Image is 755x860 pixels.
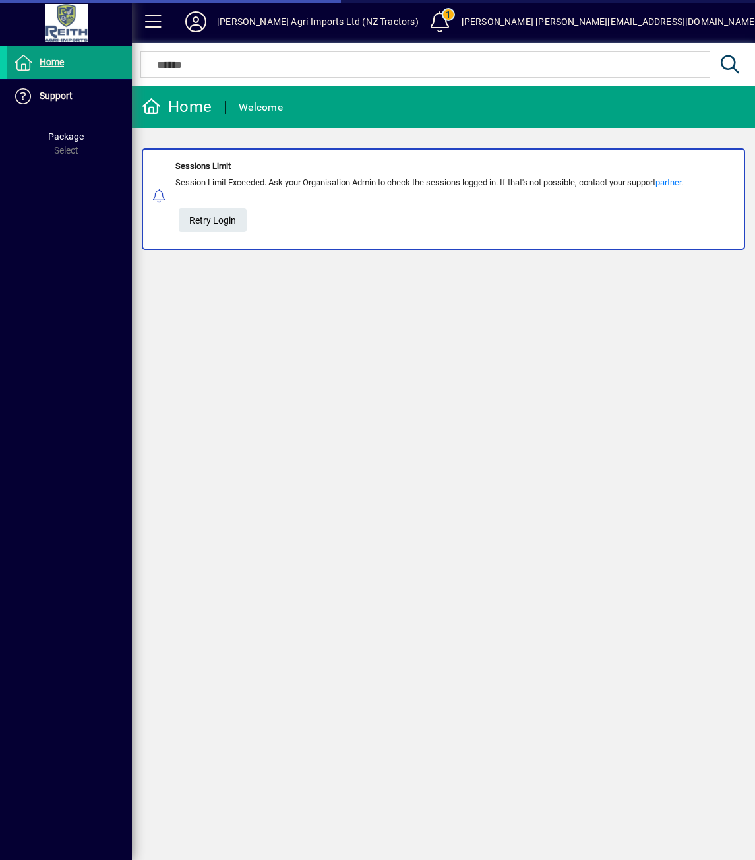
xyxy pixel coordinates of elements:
[655,177,681,187] a: partner
[175,10,217,34] button: Profile
[175,160,683,173] div: Sessions Limit
[239,97,283,118] div: Welcome
[40,57,64,67] span: Home
[48,131,84,142] span: Package
[7,80,132,113] a: Support
[142,96,212,117] div: Home
[132,148,755,250] app-alert-notification-menu-item: Sessions Limit
[40,90,73,101] span: Support
[179,208,247,232] button: Retry Login
[217,11,419,32] div: [PERSON_NAME] Agri-Imports Ltd (NZ Tractors)
[175,176,683,189] div: Session Limit Exceeded. Ask your Organisation Admin to check the sessions logged in. If that's no...
[189,210,236,231] span: Retry Login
